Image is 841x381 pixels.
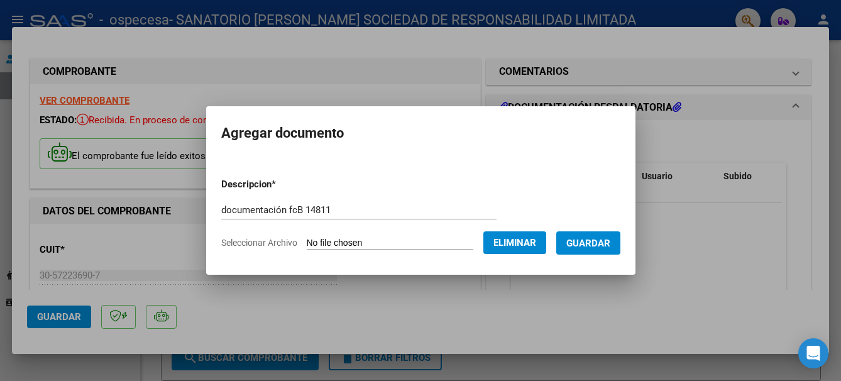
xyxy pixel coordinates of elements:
[221,238,297,248] span: Seleccionar Archivo
[566,238,610,249] span: Guardar
[556,231,620,255] button: Guardar
[493,237,536,248] span: Eliminar
[221,121,620,145] h2: Agregar documento
[798,338,828,368] div: Open Intercom Messenger
[483,231,546,254] button: Eliminar
[221,177,341,192] p: Descripcion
